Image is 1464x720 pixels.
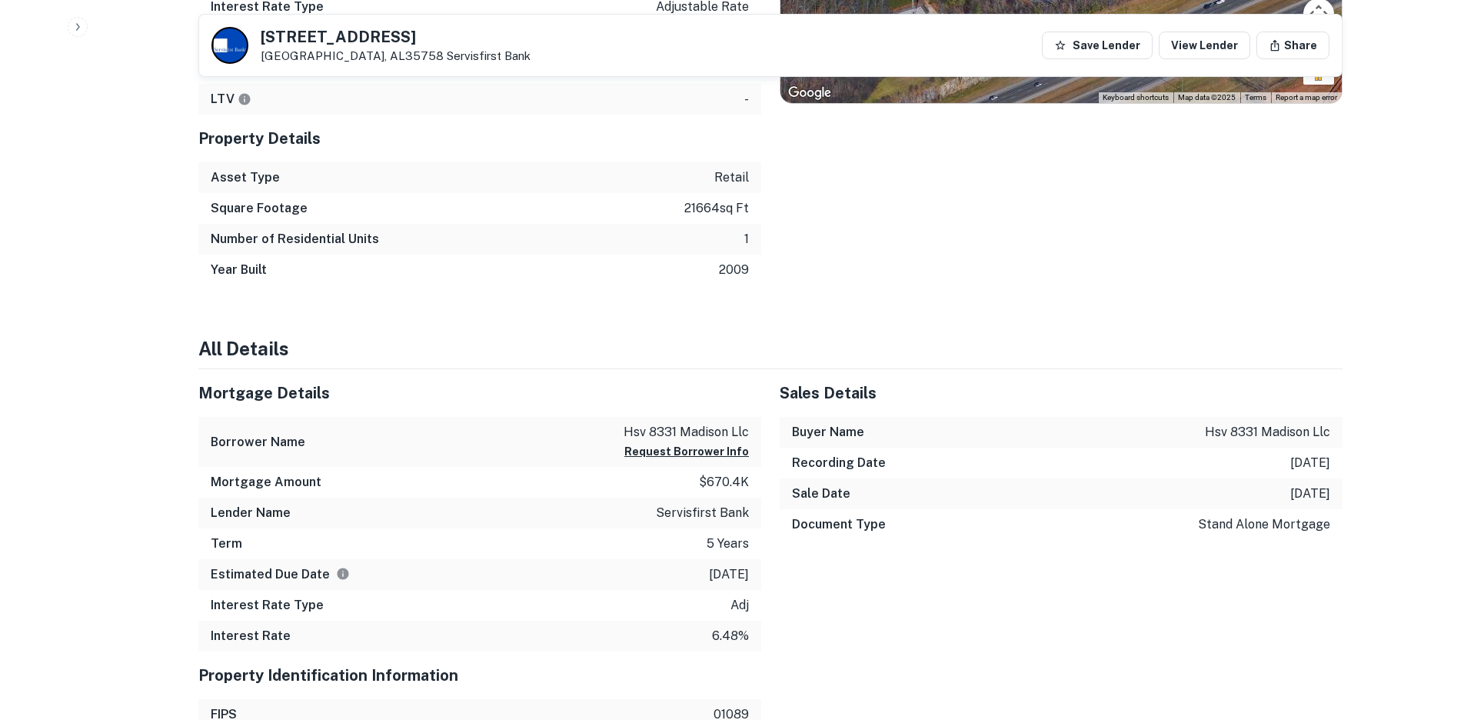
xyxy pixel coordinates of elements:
button: Share [1256,32,1329,59]
h5: Sales Details [780,382,1343,405]
h6: Interest Rate [211,627,291,645]
p: hsv 8331 madison llc [1205,423,1330,442]
a: Report a map error [1276,93,1337,102]
svg: Estimate is based on a standard schedule for this type of loan. [336,567,350,581]
button: Save Lender [1042,32,1153,59]
h6: LTV [211,90,251,108]
p: 2009 [719,261,749,279]
p: 6.48% [712,627,749,645]
p: [GEOGRAPHIC_DATA], AL35758 [261,49,531,63]
h6: Mortgage Amount [211,473,321,492]
a: Servisfirst Bank [447,49,531,62]
h6: Borrower Name [211,433,305,452]
h6: Interest Rate Type [211,596,324,615]
p: [DATE] [1290,454,1330,472]
iframe: Chat Widget [1387,597,1464,671]
p: [DATE] [1290,485,1330,503]
h6: Lender Name [211,504,291,522]
h6: Square Footage [211,199,308,218]
p: stand alone mortgage [1198,515,1330,534]
h5: Property Details [198,127,761,150]
p: $670.4k [699,473,749,492]
p: retail [714,168,749,187]
p: servisfirst bank [656,504,749,522]
h6: Term [211,535,242,553]
a: Terms [1245,93,1266,102]
h5: Mortgage Details [198,382,761,405]
h6: Document Type [792,515,886,534]
h6: Year Built [211,261,267,279]
p: hsv 8331 madison llc [624,423,749,442]
img: Google [784,83,835,103]
p: [DATE] [709,565,749,584]
h6: Number of Residential Units [211,230,379,248]
a: Open this area in Google Maps (opens a new window) [784,83,835,103]
span: Map data ©2025 [1178,93,1236,102]
p: - [744,90,749,108]
h6: Sale Date [792,485,850,503]
p: 5 years [707,535,749,553]
a: View Lender [1159,32,1250,59]
button: Keyboard shortcuts [1103,92,1169,103]
h5: Property Identification Information [198,664,761,687]
h5: [STREET_ADDRESS] [261,29,531,45]
h6: Buyer Name [792,423,864,442]
p: 1 [744,230,749,248]
h6: Estimated Due Date [211,565,350,584]
p: adj [730,596,749,615]
p: 21664 sq ft [684,199,749,218]
h6: Asset Type [211,168,280,187]
h6: Recording Date [792,454,886,472]
button: Request Borrower Info [624,442,749,461]
svg: LTVs displayed on the website are for informational purposes only and may be reported incorrectly... [238,92,251,106]
h4: All Details [198,335,1343,362]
